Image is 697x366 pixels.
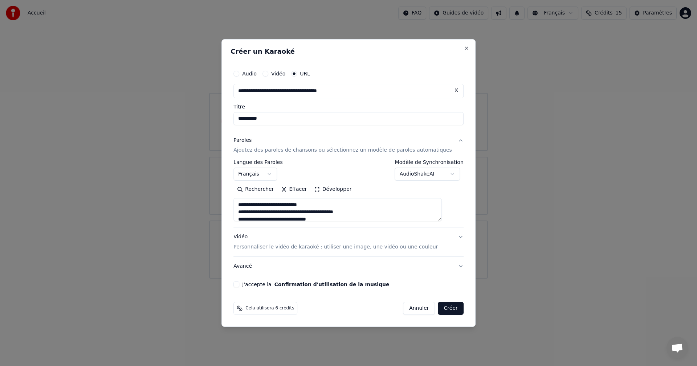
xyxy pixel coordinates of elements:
[242,71,257,76] label: Audio
[233,228,464,257] button: VidéoPersonnaliser le vidéo de karaoké : utiliser une image, une vidéo ou une couleur
[233,160,464,227] div: ParolesAjoutez des paroles de chansons ou sélectionnez un modèle de paroles automatiques
[233,160,283,165] label: Langue des Paroles
[395,160,464,165] label: Modèle de Synchronisation
[245,305,294,311] span: Cela utilisera 6 crédits
[233,147,452,154] p: Ajoutez des paroles de chansons ou sélectionnez un modèle de paroles automatiques
[311,184,355,196] button: Développer
[438,302,464,315] button: Créer
[233,131,464,160] button: ParolesAjoutez des paroles de chansons ou sélectionnez un modèle de paroles automatiques
[233,257,464,276] button: Avancé
[271,71,285,76] label: Vidéo
[233,137,252,144] div: Paroles
[274,282,390,287] button: J'accepte la
[403,302,435,315] button: Annuler
[233,184,277,196] button: Rechercher
[233,243,438,251] p: Personnaliser le vidéo de karaoké : utiliser une image, une vidéo ou une couleur
[231,48,466,55] h2: Créer un Karaoké
[233,234,438,251] div: Vidéo
[242,282,389,287] label: J'accepte la
[277,184,310,196] button: Effacer
[233,104,464,109] label: Titre
[300,71,310,76] label: URL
